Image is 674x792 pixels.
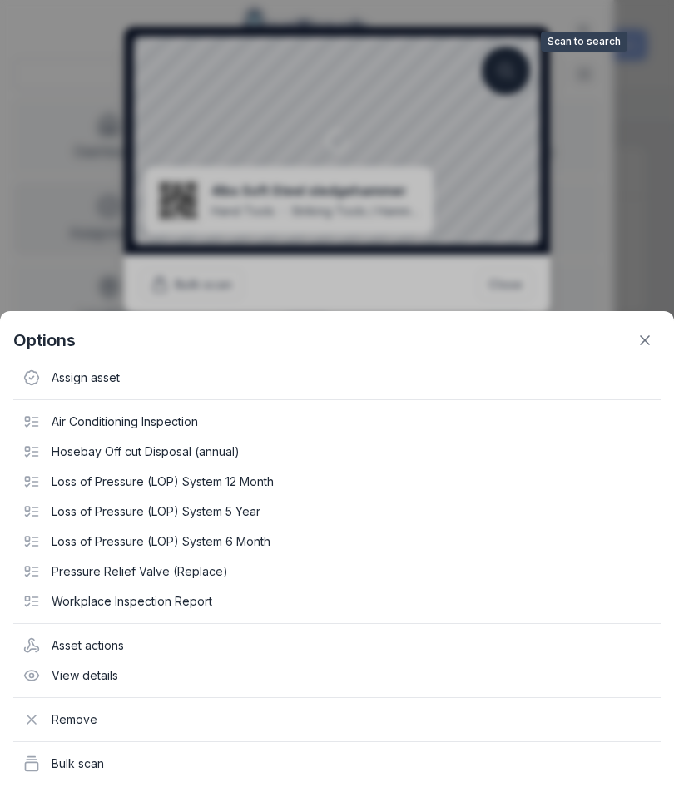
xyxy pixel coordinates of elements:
[13,705,661,735] div: Remove
[13,363,661,393] div: Assign asset
[13,329,76,352] strong: Options
[13,467,661,497] div: Loss of Pressure (LOP) System 12 Month
[13,407,661,437] div: Air Conditioning Inspection
[13,587,661,616] div: Workplace Inspection Report
[541,32,627,52] span: Scan to search
[13,527,661,557] div: Loss of Pressure (LOP) System 6 Month
[13,497,661,527] div: Loss of Pressure (LOP) System 5 Year
[13,749,661,779] div: Bulk scan
[13,631,661,661] div: Asset actions
[13,661,661,691] div: View details
[13,557,661,587] div: Pressure Relief Valve (Replace)
[13,437,661,467] div: Hosebay Off cut Disposal (annual)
